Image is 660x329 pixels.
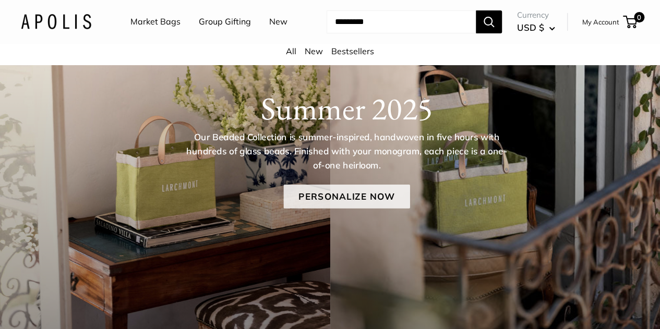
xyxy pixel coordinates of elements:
button: Search [476,10,502,33]
a: My Account [582,16,619,28]
a: Market Bags [130,14,181,30]
h1: Summer 2025 [53,90,640,127]
a: Personalize Now [283,185,410,209]
a: New [305,46,323,56]
a: 0 [624,16,637,28]
img: Apolis [21,14,91,29]
span: 0 [634,12,644,22]
a: Bestsellers [331,46,374,56]
a: New [269,14,287,30]
input: Search... [327,10,476,33]
button: USD $ [517,19,555,36]
a: Group Gifting [199,14,251,30]
span: USD $ [517,22,544,33]
a: All [286,46,296,56]
p: Our Beaded Collection is summer-inspired, handwoven in five hours with hundreds of glass beads. F... [185,131,508,173]
span: Currency [517,8,555,22]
